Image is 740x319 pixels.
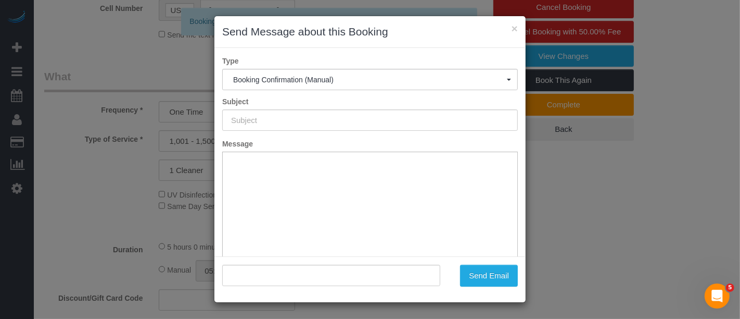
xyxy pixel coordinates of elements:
label: Subject [214,96,526,107]
button: Send Email [460,265,518,287]
button: Booking Confirmation (Manual) [222,69,518,90]
label: Type [214,56,526,66]
iframe: Intercom live chat [705,284,730,309]
label: Message [214,139,526,149]
h3: Send Message about this Booking [222,24,518,40]
button: × [512,23,518,34]
iframe: Rich Text Editor, editor1 [223,152,517,315]
input: Subject [222,109,518,131]
span: Booking Confirmation (Manual) [233,76,507,84]
span: 5 [726,284,734,292]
